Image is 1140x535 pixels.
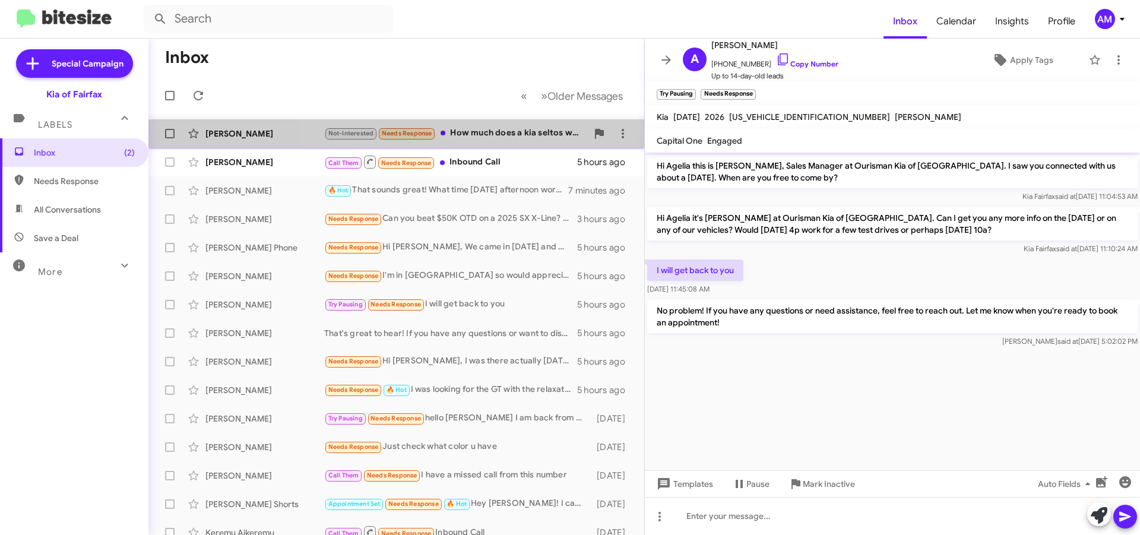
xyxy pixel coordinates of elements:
span: [PHONE_NUMBER] [711,52,838,70]
span: Older Messages [547,90,623,103]
div: Just check what color u have [324,440,591,454]
p: Hi Agelia this is [PERSON_NAME], Sales Manager at Ourisman Kia of [GEOGRAPHIC_DATA]. I saw you co... [647,155,1138,188]
span: Needs Response [367,471,417,479]
span: Needs Response [381,159,432,167]
span: Engaged [707,135,742,146]
span: Special Campaign [52,58,123,69]
div: AM [1095,9,1115,29]
span: More [38,267,62,277]
span: Needs Response [328,272,379,280]
span: Kia Fairfax [DATE] 11:10:24 AM [1024,244,1138,253]
span: Try Pausing [328,414,363,422]
button: Apply Tags [961,49,1083,71]
span: [US_VEHICLE_IDENTIFICATION_NUMBER] [729,112,890,122]
button: Mark Inactive [779,473,864,495]
span: All Conversations [34,204,101,216]
span: [DATE] [673,112,700,122]
span: Labels [38,119,72,130]
div: [PERSON_NAME] [205,441,324,453]
button: Pause [723,473,779,495]
span: Mark Inactive [803,473,855,495]
p: No problem! If you have any questions or need assistance, feel free to reach out. Let me know whe... [647,300,1138,333]
div: 7 minutes ago [568,185,635,197]
button: AM [1085,9,1127,29]
div: [PERSON_NAME] Shorts [205,498,324,510]
div: [PERSON_NAME] [205,185,324,197]
span: Kia [657,112,669,122]
div: 5 hours ago [577,356,635,368]
div: I have a missed call from this number [324,468,591,482]
div: [PERSON_NAME] [205,213,324,225]
a: Calendar [927,4,986,39]
span: (2) [124,147,135,159]
div: 5 hours ago [577,242,635,254]
p: I will get back to you [647,259,743,281]
div: Hi [PERSON_NAME], We came in [DATE] and met with [PERSON_NAME]. He showed us a green Niro SX Tour... [324,240,577,254]
div: 5 hours ago [577,327,635,339]
a: Profile [1038,4,1085,39]
div: Can you beat $50K OTD on a 2025 SX X-Line? Let me know asap. Thx [324,212,577,226]
div: [DATE] [591,413,635,425]
span: [DATE] 11:45:08 AM [647,284,710,293]
span: A [691,50,699,69]
h1: Inbox [165,48,209,67]
span: Pause [746,473,769,495]
div: [DATE] [591,498,635,510]
small: Needs Response [701,89,755,100]
a: Insights [986,4,1038,39]
div: That sounds great! What time [DATE] afternoon works best for you? We look forward to seeing you! [324,183,568,197]
span: Apply Tags [1010,49,1053,71]
div: 5 hours ago [577,384,635,396]
span: [PERSON_NAME] [711,38,838,52]
span: » [541,88,547,103]
span: Try Pausing [328,300,363,308]
button: Templates [645,473,723,495]
div: [DATE] [591,441,635,453]
span: Needs Response [370,414,421,422]
div: I'm in [GEOGRAPHIC_DATA] so would appreciate virtual. [324,269,577,283]
span: Needs Response [370,300,421,308]
span: Needs Response [388,500,439,508]
span: [PERSON_NAME] [DATE] 5:02:02 PM [1002,337,1138,346]
span: Appointment Set [328,500,381,508]
div: Hi [PERSON_NAME], I was there actually [DATE] looked at the car like the car or concerned about t... [324,354,577,368]
span: Templates [654,473,713,495]
div: [PERSON_NAME] [205,413,324,425]
span: 2026 [705,112,724,122]
span: 🔥 Hot [387,386,407,394]
small: Try Pausing [657,89,696,100]
a: Special Campaign [16,49,133,78]
div: [PERSON_NAME] [205,156,324,168]
div: 5 hours ago [577,299,635,311]
button: Previous [514,84,534,108]
div: 5 hours ago [577,270,635,282]
div: [PERSON_NAME] [205,327,324,339]
div: [PERSON_NAME] [205,384,324,396]
div: I was looking for the GT with the relaxation package, but the payments is way too high for my liking [324,383,577,397]
div: That's great to hear! If you have any questions or want to discuss your vehicle further, feel fre... [324,327,577,339]
span: Needs Response [328,386,379,394]
span: Needs Response [328,243,379,251]
span: said at [1057,337,1078,346]
span: Call Them [328,471,359,479]
span: Needs Response [328,443,379,451]
span: Needs Response [328,357,379,365]
p: Hi Agelia it's [PERSON_NAME] at Ourisman Kia of [GEOGRAPHIC_DATA]. Can I get you any more info on... [647,207,1138,240]
span: Auto Fields [1038,473,1095,495]
button: Next [534,84,630,108]
div: Kia of Fairfax [46,88,102,100]
div: I will get back to you [324,297,577,311]
span: Up to 14-day-old leads [711,70,838,82]
span: [PERSON_NAME] [895,112,961,122]
div: [PERSON_NAME] [205,470,324,482]
span: « [521,88,527,103]
span: 🔥 Hot [328,186,349,194]
span: Needs Response [34,175,135,187]
span: Call Them [328,159,359,167]
span: said at [1055,192,1076,201]
div: [PERSON_NAME] [205,299,324,311]
span: Capital One [657,135,702,146]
